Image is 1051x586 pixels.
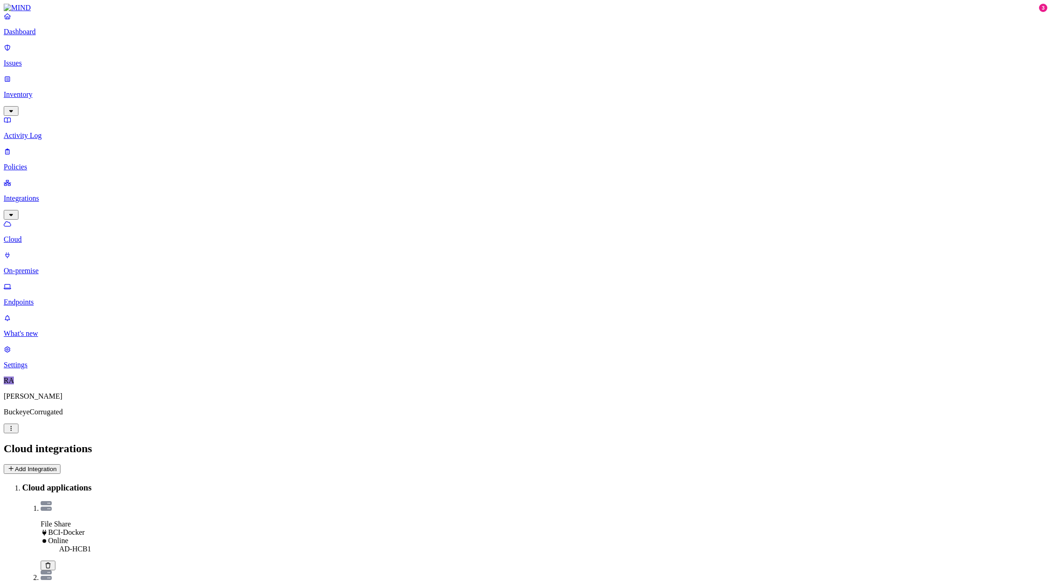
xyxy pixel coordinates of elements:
p: Inventory [4,90,1047,99]
p: Endpoints [4,298,1047,306]
span: BCI-Docker [48,528,85,536]
p: Dashboard [4,28,1047,36]
p: Integrations [4,194,1047,203]
h3: Cloud applications [22,483,1047,493]
a: Issues [4,43,1047,67]
a: Cloud [4,220,1047,244]
a: What's new [4,314,1047,338]
img: azure-files [41,501,52,511]
span: RA [4,377,14,384]
span: AD-HCB1 [59,545,91,553]
span: Online [48,537,68,544]
p: BuckeyeCorrugated [4,408,1047,416]
a: Policies [4,147,1047,171]
span: File Share [41,520,71,528]
p: [PERSON_NAME] [4,392,1047,401]
a: Inventory [4,75,1047,114]
p: Settings [4,361,1047,369]
a: Settings [4,345,1047,369]
p: Cloud [4,235,1047,244]
a: MIND [4,4,1047,12]
div: 3 [1039,4,1047,12]
button: Add Integration [4,464,60,474]
img: MIND [4,4,31,12]
p: What's new [4,329,1047,338]
p: Policies [4,163,1047,171]
p: Activity Log [4,132,1047,140]
a: Integrations [4,179,1047,218]
a: Dashboard [4,12,1047,36]
p: Issues [4,59,1047,67]
a: On-premise [4,251,1047,275]
h2: Cloud integrations [4,442,1047,455]
a: Endpoints [4,282,1047,306]
p: On-premise [4,267,1047,275]
a: Activity Log [4,116,1047,140]
img: azure-files [41,570,52,580]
